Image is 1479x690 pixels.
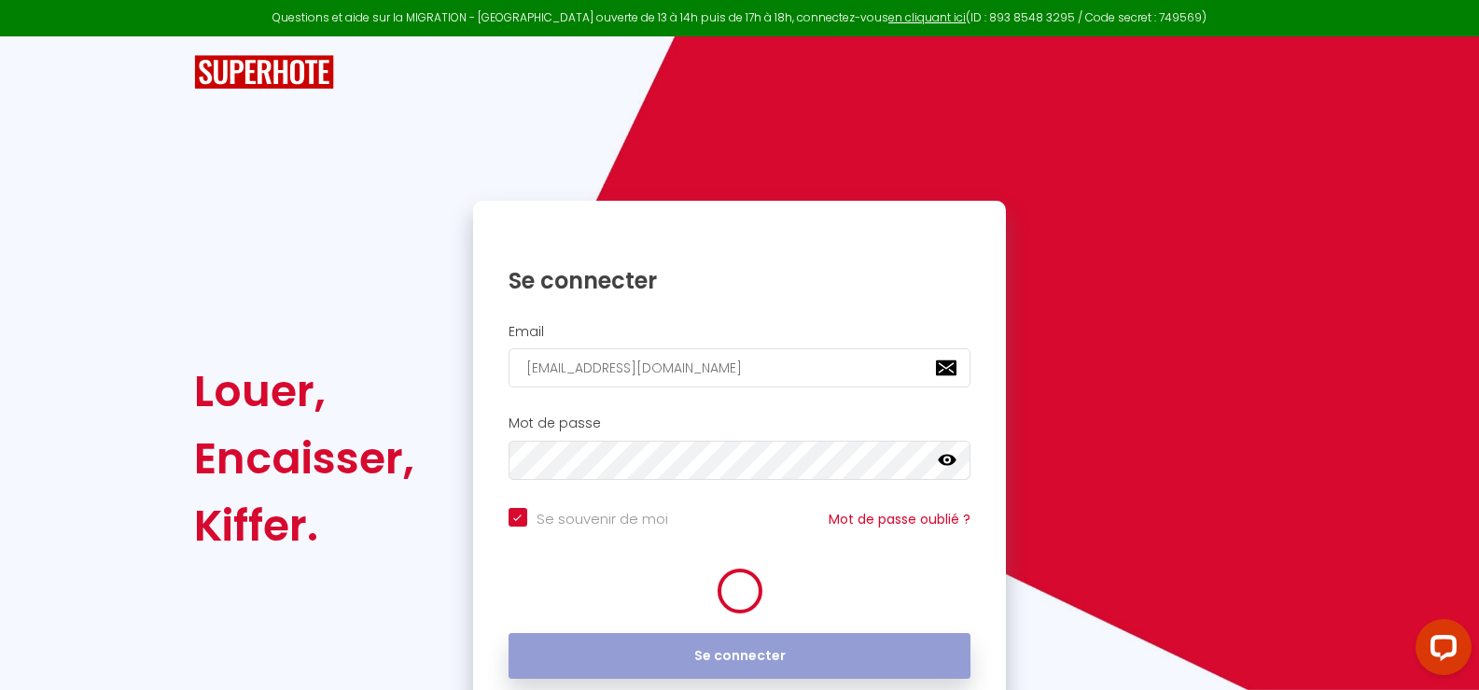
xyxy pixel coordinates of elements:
button: Se connecter [509,633,971,680]
h2: Email [509,324,971,340]
iframe: LiveChat chat widget [1401,612,1479,690]
div: Kiffer. [194,492,414,559]
h2: Mot de passe [509,415,971,431]
div: Louer, [194,358,414,425]
input: Ton Email [509,348,971,387]
h1: Se connecter [509,266,971,295]
img: SuperHote logo [194,55,334,90]
a: en cliquant ici [888,9,966,25]
a: Mot de passe oublié ? [829,510,970,528]
div: Encaisser, [194,425,414,492]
